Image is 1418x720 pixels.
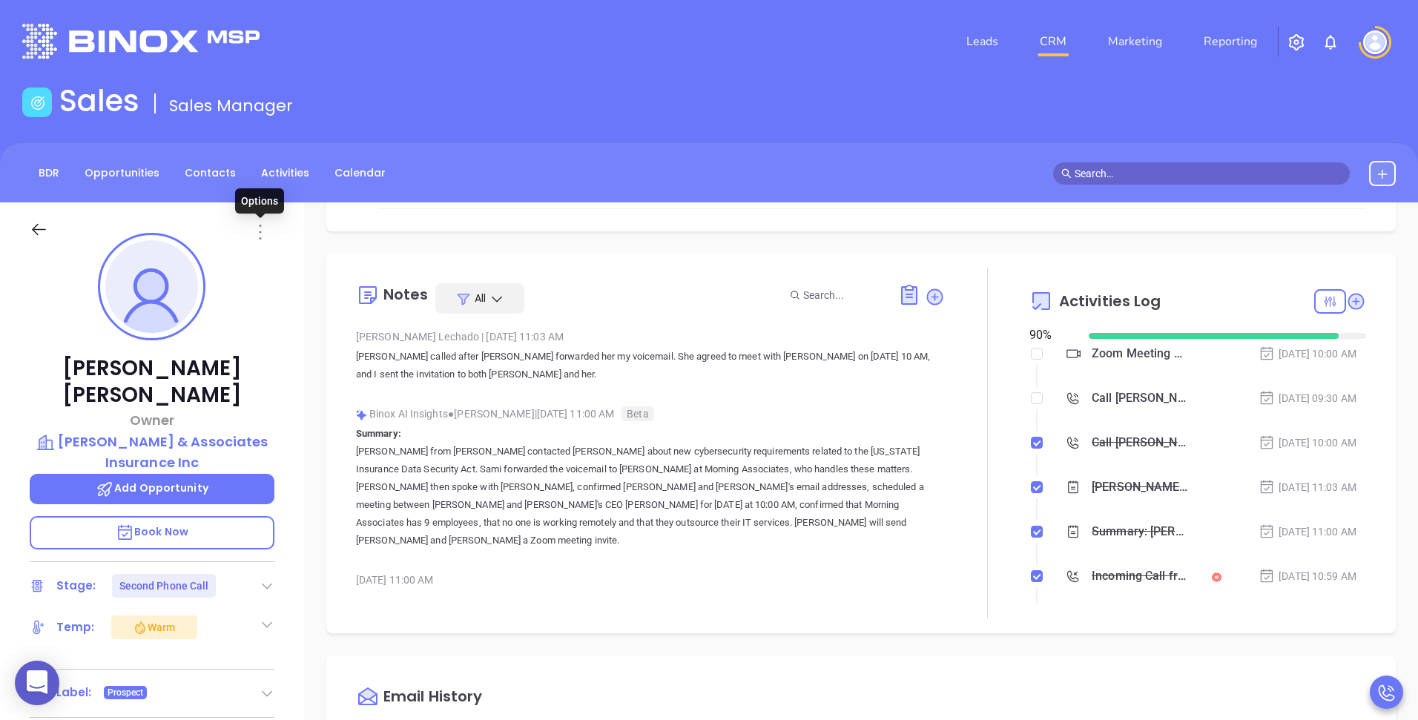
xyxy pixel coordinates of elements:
a: Reporting [1198,27,1263,56]
div: Temp: [56,616,95,638]
img: logo [22,24,260,59]
img: iconNotification [1322,33,1339,51]
img: profile-user [105,240,198,333]
div: Second Phone Call [119,574,209,598]
span: Sales Manager [169,94,293,117]
span: Book Now [116,524,188,539]
img: iconSetting [1287,33,1305,51]
div: Warm [133,618,175,636]
h1: Sales [59,83,139,119]
p: Owner [30,410,274,430]
a: CRM [1034,27,1072,56]
div: 90 % [1029,326,1071,344]
div: [DATE] 10:00 AM [1259,346,1356,362]
a: [PERSON_NAME] & Associates Insurance Inc [30,432,274,472]
p: [PERSON_NAME] called after [PERSON_NAME] forwarded her my voicemail. She agreed to meet with [PER... [356,348,946,383]
div: [DATE] 09:30 AM [1259,390,1356,406]
div: Summary: [PERSON_NAME] from [PERSON_NAME] contacted [PERSON_NAME] about new cybersecurity require... [1092,521,1190,543]
div: Email History [383,689,482,709]
p: [PERSON_NAME] [PERSON_NAME] [30,355,274,409]
span: All [475,291,486,305]
div: Incoming Call from [PERSON_NAME] [1092,565,1190,587]
span: Prospect [108,684,144,701]
span: ● [448,408,455,420]
div: Notes [383,287,429,302]
div: Stage: [56,575,96,597]
div: Binox AI Insights [PERSON_NAME] | [DATE] 11:00 AM [356,403,946,425]
img: user [1363,30,1387,54]
div: [DATE] 10:00 AM [1259,435,1356,451]
div: [DATE] 11:03 AM [1259,479,1356,495]
a: Leads [960,27,1004,56]
div: Call [PERSON_NAME] to follow up [1092,387,1190,409]
input: Search… [1075,165,1342,182]
a: Calendar [326,161,395,185]
a: BDR [30,161,68,185]
span: Add Opportunity [96,480,208,495]
div: [PERSON_NAME] Lechado [DATE] 11:03 AM [356,326,946,348]
a: Opportunities [76,161,168,185]
a: Contacts [176,161,245,185]
span: Activities Log [1059,294,1161,308]
a: Activities [252,161,318,185]
div: [DATE] 10:59 AM [1259,568,1356,584]
b: Summary: [356,428,401,439]
div: Call [PERSON_NAME] to follow up [1092,432,1190,454]
div: Zoom Meeting with [PERSON_NAME] [1092,343,1190,365]
div: [DATE] 11:00 AM [1259,524,1356,540]
img: svg%3e [356,409,367,420]
input: Search... [803,287,882,303]
div: [DATE] 11:00 AM [356,569,946,591]
span: search [1061,168,1072,179]
span: | [481,331,484,343]
div: [PERSON_NAME] called after [PERSON_NAME] forwarded her my voicemail. She agreed to meet with [PER... [1092,476,1190,498]
div: Label: [56,681,92,704]
div: Options [235,188,284,214]
span: Beta [621,406,653,421]
a: Marketing [1102,27,1168,56]
p: [PERSON_NAME] from [PERSON_NAME] contacted [PERSON_NAME] about new cybersecurity requirements rel... [356,443,946,549]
